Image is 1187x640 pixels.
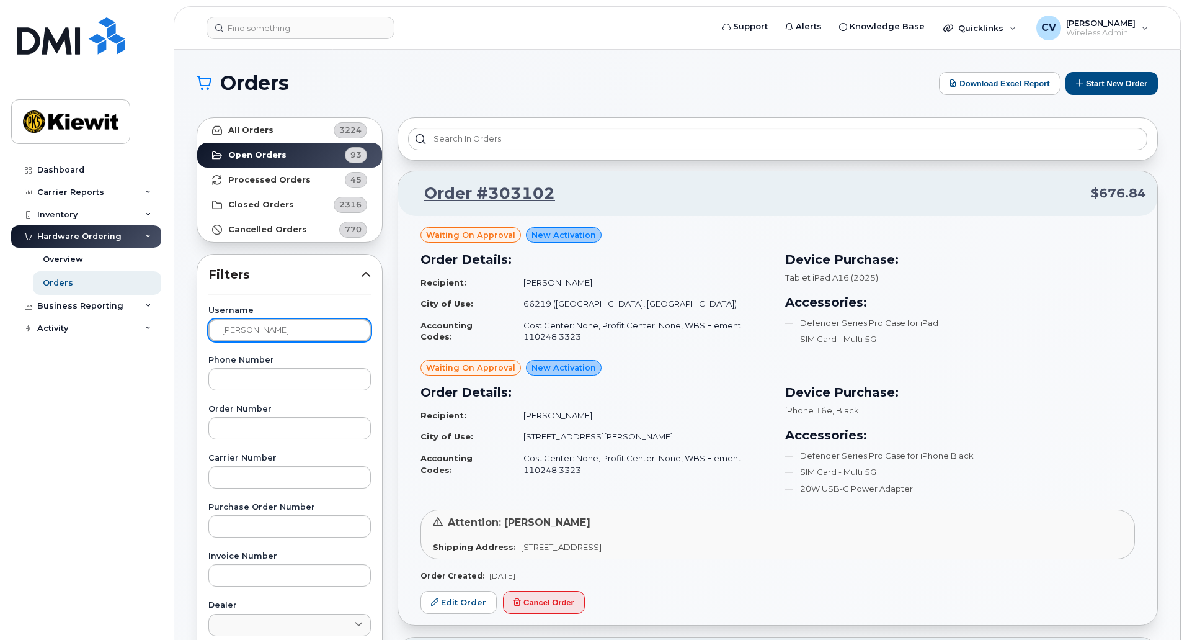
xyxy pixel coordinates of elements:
[420,277,466,287] strong: Recipient:
[345,223,362,235] span: 770
[228,225,307,235] strong: Cancelled Orders
[208,454,371,462] label: Carrier Number
[785,250,1135,269] h3: Device Purchase:
[420,383,770,402] h3: Order Details:
[785,426,1135,444] h3: Accessories:
[503,591,585,614] button: Cancel Order
[512,272,770,294] td: [PERSON_NAME]
[350,149,362,161] span: 93
[350,174,362,186] span: 45
[448,516,590,528] span: Attention: [PERSON_NAME]
[409,183,555,205] a: Order #303102
[420,571,484,580] strong: Order Created:
[339,124,362,136] span: 3224
[208,356,371,364] label: Phone Number
[785,333,1135,345] li: SIM Card - Multi 5G
[531,229,596,241] span: New Activation
[512,426,770,448] td: [STREET_ADDRESS][PERSON_NAME]
[197,217,382,242] a: Cancelled Orders770
[228,150,287,160] strong: Open Orders
[489,571,515,580] span: [DATE]
[208,552,371,561] label: Invoice Number
[208,602,371,610] label: Dealer
[785,466,1135,478] li: SIM Card - Multi 5G
[785,405,832,415] span: iPhone 16e
[208,266,361,284] span: Filters
[197,168,382,192] a: Processed Orders45
[521,542,602,552] span: [STREET_ADDRESS]
[420,591,497,614] a: Edit Order
[220,74,289,92] span: Orders
[1091,184,1146,202] span: $676.84
[420,250,770,269] h3: Order Details:
[785,317,1135,329] li: Defender Series Pro Case for iPad
[228,200,294,210] strong: Closed Orders
[228,175,311,185] strong: Processed Orders
[420,299,473,309] strong: City of Use:
[939,72,1060,95] button: Download Excel Report
[785,293,1135,312] h3: Accessories:
[426,229,515,241] span: Waiting On Approval
[512,315,770,348] td: Cost Center: None, Profit Center: None, WBS Element: 110248.3323
[208,405,371,413] label: Order Number
[1133,586,1178,631] iframe: Messenger Launcher
[228,125,273,135] strong: All Orders
[197,143,382,168] a: Open Orders93
[208,307,371,315] label: Username
[420,453,473,475] strong: Accounting Codes:
[420,320,473,342] strong: Accounting Codes:
[512,405,770,426] td: [PERSON_NAME]
[197,118,382,143] a: All Orders3224
[420,410,466,420] strong: Recipient:
[420,431,473,441] strong: City of Use:
[785,483,1135,495] li: 20W USB-C Power Adapter
[512,448,770,480] td: Cost Center: None, Profit Center: None, WBS Element: 110248.3323
[426,362,515,374] span: Waiting On Approval
[531,362,596,374] span: New Activation
[1065,72,1158,95] button: Start New Order
[408,128,1147,150] input: Search in orders
[208,503,371,512] label: Purchase Order Number
[785,273,878,282] span: Tablet iPad A16 (2025)
[832,405,859,415] span: , Black
[512,293,770,315] td: 66219 ([GEOGRAPHIC_DATA], [GEOGRAPHIC_DATA])
[785,383,1135,402] h3: Device Purchase:
[433,542,516,552] strong: Shipping Address:
[197,192,382,217] a: Closed Orders2316
[339,199,362,210] span: 2316
[785,450,1135,462] li: Defender Series Pro Case for iPhone Black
